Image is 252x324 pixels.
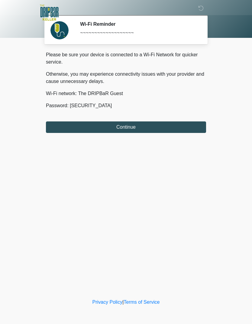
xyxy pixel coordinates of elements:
[46,102,206,109] p: Password: [SECURITY_DATA]
[124,299,160,305] a: Terms of Service
[122,299,124,305] a: |
[80,29,197,37] div: ~~~~~~~~~~~~~~~~~~~
[46,71,206,85] p: Otherwise, you may experience connectivity issues with your provider and cause unnecessary delays.
[50,21,69,39] img: Agent Avatar
[40,5,59,21] img: The DRIPBaR - Keller Logo
[46,51,206,66] p: Please be sure your device is connected to a Wi-Fi Network for quicker service.
[92,299,123,305] a: Privacy Policy
[46,90,206,97] p: Wi-Fi network: The DRIPBaR Guest
[46,121,206,133] button: Continue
